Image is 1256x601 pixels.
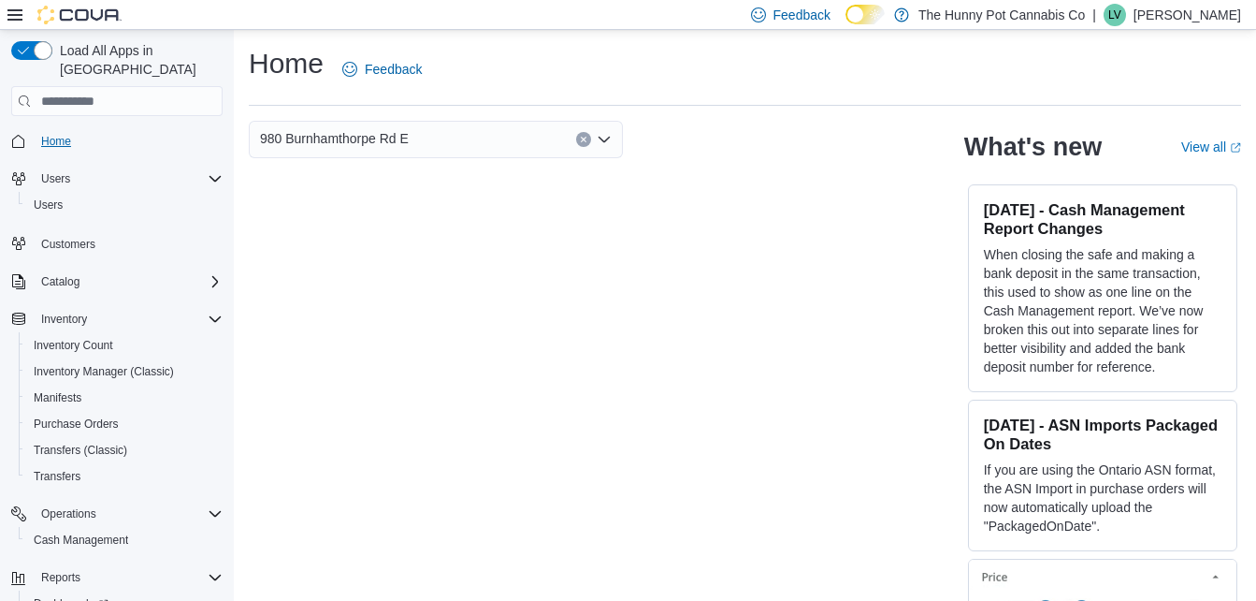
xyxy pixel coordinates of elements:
button: Manifests [19,385,230,411]
span: Users [41,171,70,186]
span: Users [34,198,63,213]
span: Users [34,168,223,190]
button: Users [4,166,230,192]
span: Purchase Orders [26,413,223,435]
span: Home [41,134,71,149]
p: | [1092,4,1096,26]
span: Load All Apps in [GEOGRAPHIC_DATA] [52,41,223,79]
span: Inventory Manager (Classic) [26,360,223,383]
a: Feedback [335,51,429,88]
a: Inventory Count [26,334,121,357]
a: Manifests [26,387,89,409]
span: Inventory [41,312,87,327]
p: If you are using the Ontario ASN format, the ASN Import in purchase orders will now automatically... [984,461,1221,535]
span: Customers [34,231,223,255]
button: Transfers (Classic) [19,437,230,463]
span: Catalog [34,271,223,293]
a: Transfers [26,465,88,488]
span: Manifests [34,390,81,405]
span: Inventory [34,308,223,330]
span: Cash Management [34,533,128,548]
button: Clear input [576,132,591,147]
span: 980 Burnhamthorpe Rd E [260,127,409,150]
span: Inventory Count [34,338,113,353]
h1: Home [249,45,324,82]
button: Purchase Orders [19,411,230,437]
button: Open list of options [597,132,612,147]
a: Customers [34,233,103,256]
a: Purchase Orders [26,413,126,435]
span: Transfers (Classic) [34,443,127,458]
svg: External link [1230,142,1241,154]
span: Purchase Orders [34,417,119,432]
h3: [DATE] - ASN Imports Packaged On Dates [984,416,1221,453]
a: Inventory Manager (Classic) [26,360,181,383]
p: The Hunny Pot Cannabis Co [918,4,1085,26]
button: Users [19,192,230,218]
span: Inventory Manager (Classic) [34,364,174,379]
span: Transfers [26,465,223,488]
button: Operations [4,501,230,527]
button: Reports [4,564,230,591]
button: Catalog [4,269,230,295]
button: Home [4,127,230,154]
h3: [DATE] - Cash Management Report Changes [984,200,1221,238]
button: Inventory [4,306,230,332]
span: Operations [34,503,223,525]
button: Inventory [34,308,94,330]
input: Dark Mode [845,5,885,24]
span: Operations [41,506,96,521]
button: Reports [34,566,88,589]
button: Transfers [19,463,230,490]
button: Cash Management [19,527,230,553]
span: Transfers (Classic) [26,439,223,462]
span: Transfers [34,469,80,484]
button: Operations [34,503,104,525]
button: Inventory Count [19,332,230,359]
p: [PERSON_NAME] [1133,4,1241,26]
span: Inventory Count [26,334,223,357]
span: Home [34,129,223,153]
img: Cova [37,6,122,24]
span: Catalog [41,274,79,289]
span: Reports [34,566,223,589]
h2: What's new [964,132,1102,162]
a: Transfers (Classic) [26,439,135,462]
span: LV [1108,4,1121,26]
button: Catalog [34,271,87,293]
a: Home [34,130,79,153]
span: Reports [41,570,80,585]
span: Customers [41,237,95,252]
p: When closing the safe and making a bank deposit in the same transaction, this used to show as one... [984,245,1221,376]
a: View allExternal link [1181,139,1241,154]
span: Dark Mode [845,24,846,25]
span: Feedback [773,6,830,24]
button: Inventory Manager (Classic) [19,359,230,385]
button: Customers [4,229,230,257]
span: Feedback [365,60,422,79]
div: Laura Vale [1104,4,1126,26]
span: Manifests [26,387,223,409]
a: Users [26,194,70,216]
button: Users [34,168,78,190]
span: Cash Management [26,529,223,551]
a: Cash Management [26,529,136,551]
span: Users [26,194,223,216]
